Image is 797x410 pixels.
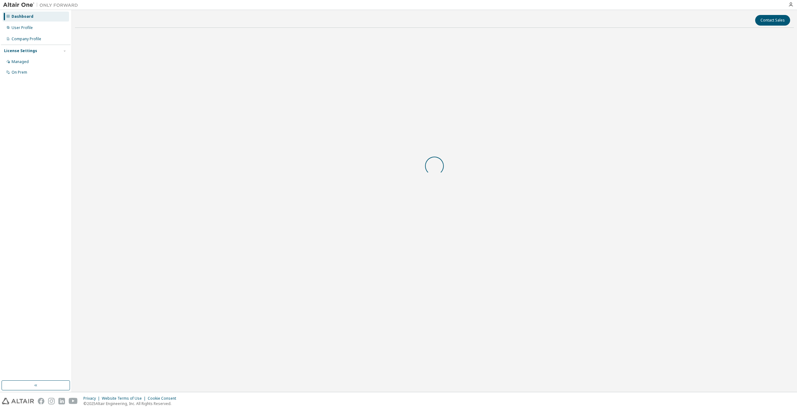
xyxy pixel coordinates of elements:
div: Cookie Consent [148,396,180,401]
img: youtube.svg [69,398,78,404]
img: Altair One [3,2,81,8]
button: Contact Sales [755,15,790,26]
img: linkedin.svg [58,398,65,404]
div: Dashboard [12,14,33,19]
div: Managed [12,59,29,64]
div: Website Terms of Use [102,396,148,401]
div: Privacy [83,396,102,401]
img: instagram.svg [48,398,55,404]
div: On Prem [12,70,27,75]
img: altair_logo.svg [2,398,34,404]
div: User Profile [12,25,33,30]
img: facebook.svg [38,398,44,404]
div: Company Profile [12,37,41,41]
div: License Settings [4,48,37,53]
p: © 2025 Altair Engineering, Inc. All Rights Reserved. [83,401,180,406]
